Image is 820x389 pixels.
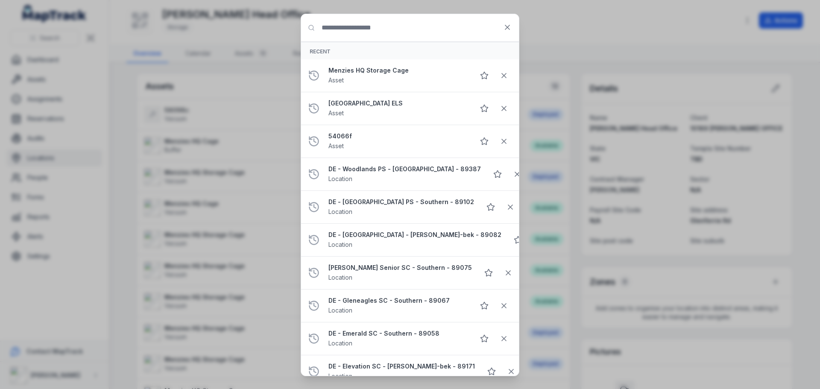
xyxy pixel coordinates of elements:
[310,48,331,55] span: Recent
[328,99,468,118] a: [GEOGRAPHIC_DATA] ELSAsset
[328,66,468,85] a: Menzies HQ Storage CageAsset
[328,132,468,151] a: 54066fAsset
[328,329,468,348] a: DE - Emerald SC - Southern - 89058Location
[328,198,474,216] a: DE - [GEOGRAPHIC_DATA] PS - Southern - 89102Location
[328,165,481,173] strong: DE - Woodlands PS - [GEOGRAPHIC_DATA] - 89387
[328,307,352,314] span: Location
[328,241,352,248] span: Location
[328,109,344,117] span: Asset
[328,66,468,75] strong: Menzies HQ Storage Cage
[328,362,475,381] a: DE - Elevation SC - [PERSON_NAME]-bek - 89171Location
[328,175,352,182] span: Location
[328,329,468,338] strong: DE - Emerald SC - Southern - 89058
[328,231,501,239] strong: DE - [GEOGRAPHIC_DATA] - [PERSON_NAME]-bek - 89082
[328,362,475,371] strong: DE - Elevation SC - [PERSON_NAME]-bek - 89171
[328,296,468,305] strong: DE - Gleneagles SC - Southern - 89067
[328,339,352,347] span: Location
[328,263,472,282] a: [PERSON_NAME] Senior SC - Southern - 89075Location
[328,274,352,281] span: Location
[328,231,501,249] a: DE - [GEOGRAPHIC_DATA] - [PERSON_NAME]-bek - 89082Location
[328,208,352,215] span: Location
[328,142,344,149] span: Asset
[328,296,468,315] a: DE - Gleneagles SC - Southern - 89067Location
[328,372,352,380] span: Location
[328,263,472,272] strong: [PERSON_NAME] Senior SC - Southern - 89075
[328,99,468,108] strong: [GEOGRAPHIC_DATA] ELS
[328,165,481,184] a: DE - Woodlands PS - [GEOGRAPHIC_DATA] - 89387Location
[328,76,344,84] span: Asset
[328,198,474,206] strong: DE - [GEOGRAPHIC_DATA] PS - Southern - 89102
[328,132,468,140] strong: 54066f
